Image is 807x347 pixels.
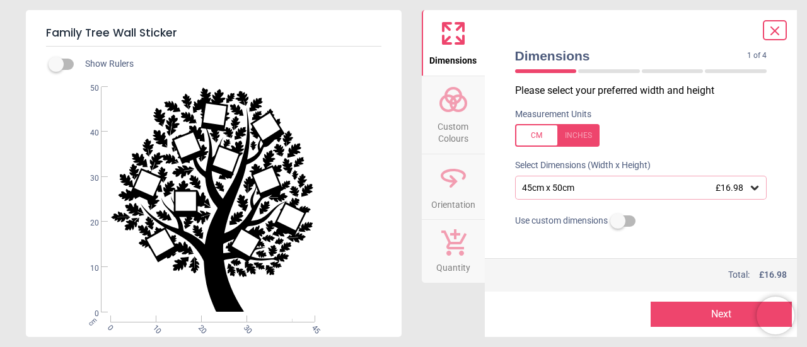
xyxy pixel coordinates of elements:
span: £16.98 [716,183,743,193]
span: 30 [75,173,99,184]
button: Next [651,302,792,327]
iframe: Brevo live chat [757,297,794,334]
span: 50 [75,83,99,94]
label: Measurement Units [515,108,591,121]
span: 1 of 4 [747,50,767,61]
span: Dimensions [429,48,477,67]
span: Dimensions [515,47,748,65]
button: Custom Colours [422,76,485,154]
span: Use custom dimensions [515,215,608,227]
div: 45cm x 50cm [521,183,749,193]
button: Dimensions [422,10,485,76]
span: Quantity [436,256,470,275]
button: Quantity [422,220,485,283]
h5: Family Tree Wall Sticker [46,20,381,47]
span: 40 [75,128,99,139]
span: 0 [105,323,113,331]
span: 20 [195,323,204,331]
p: Please select your preferred width and height [515,84,777,98]
button: Orientation [422,154,485,220]
span: 10 [75,263,99,274]
span: £ [759,269,787,282]
div: Show Rulers [56,57,402,72]
span: cm [87,316,98,327]
span: 45 [309,323,317,331]
span: 10 [150,323,158,331]
div: Total: [514,269,787,282]
span: 16.98 [764,270,787,280]
span: 0 [75,309,99,319]
span: Orientation [431,193,475,212]
label: Select Dimensions (Width x Height) [505,159,651,172]
span: 20 [75,218,99,229]
span: 30 [241,323,249,331]
span: Custom Colours [423,115,484,145]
